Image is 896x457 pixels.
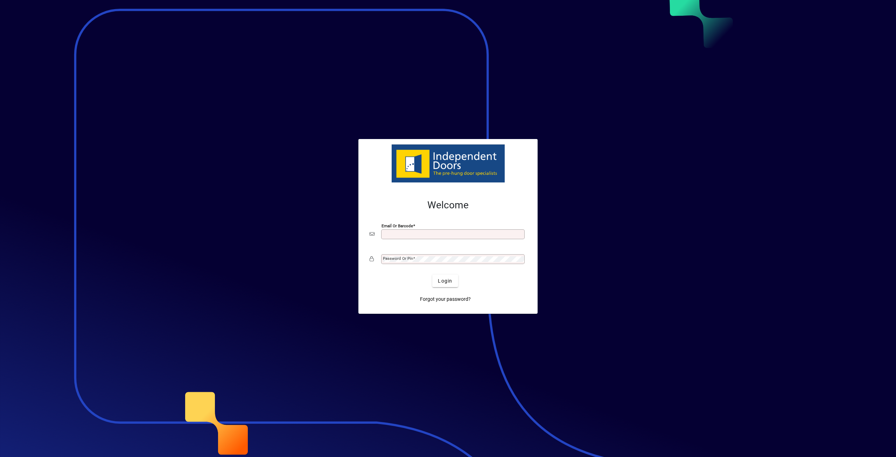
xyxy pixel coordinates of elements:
h2: Welcome [370,199,526,211]
button: Login [432,275,458,287]
a: Forgot your password? [417,293,474,305]
span: Login [438,277,452,285]
mat-label: Password or Pin [383,256,413,261]
mat-label: Email or Barcode [381,223,413,228]
span: Forgot your password? [420,296,471,303]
